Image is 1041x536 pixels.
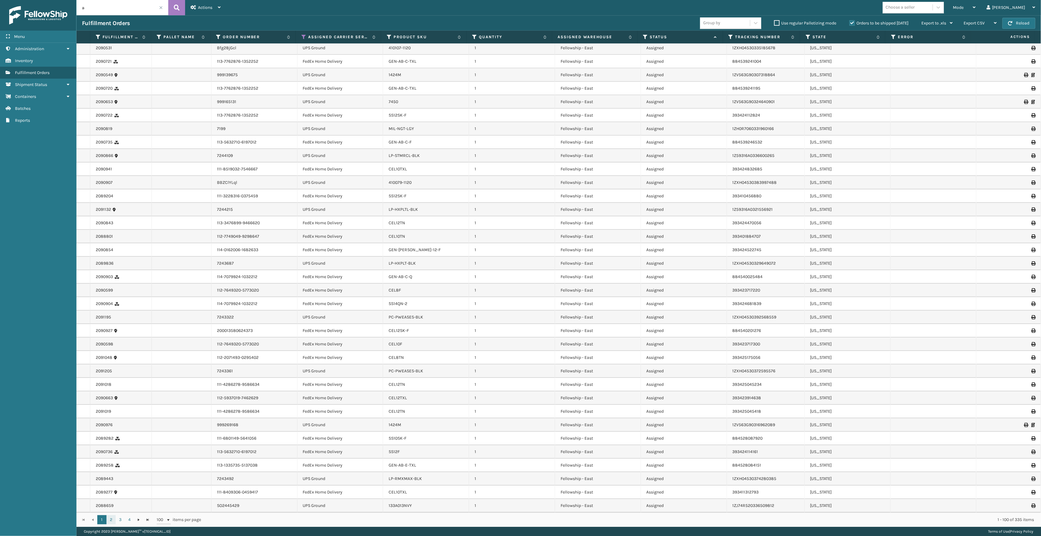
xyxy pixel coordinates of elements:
[812,34,874,40] label: State
[805,95,891,109] td: [US_STATE]
[389,247,441,252] a: GEN-[PERSON_NAME]-12-F
[805,324,891,337] td: [US_STATE]
[733,193,762,199] a: 393410456880
[733,153,775,158] a: 1Z59316A0336600265
[15,94,36,99] span: Containers
[805,122,891,136] td: [US_STATE]
[96,341,113,347] a: 2090598
[733,113,760,118] a: 393424112824
[805,284,891,297] td: [US_STATE]
[211,189,297,203] td: 111-3228316-0375459
[211,364,297,378] td: 7243361
[96,328,113,334] a: 2090927
[389,261,416,266] a: LP-HXPLT-BLK
[641,297,727,311] td: Assigned
[479,34,540,40] label: Quantity
[297,162,383,176] td: FedEx Home Delivery
[469,391,555,405] td: 1
[555,351,641,364] td: Fellowship - East
[96,220,113,226] a: 2090843
[555,109,641,122] td: Fellowship - East
[641,230,727,243] td: Assigned
[96,112,113,118] a: 2090722
[555,216,641,230] td: Fellowship - East
[297,230,383,243] td: FedEx Home Delivery
[733,368,776,374] a: 1ZXH04530372595576
[805,337,891,351] td: [US_STATE]
[641,176,727,189] td: Assigned
[1024,100,1028,104] i: Print Label
[733,355,761,360] a: 393425175056
[805,149,891,162] td: [US_STATE]
[555,41,641,55] td: Fellowship - East
[555,162,641,176] td: Fellowship - East
[469,257,555,270] td: 1
[641,243,727,257] td: Assigned
[555,82,641,95] td: Fellowship - East
[733,288,760,293] a: 393423717220
[297,149,383,162] td: UPS Ground
[469,55,555,68] td: 1
[211,95,297,109] td: 999165131
[1032,194,1035,198] i: Print Label
[555,243,641,257] td: Fellowship - East
[733,341,760,347] a: 393423717300
[297,351,383,364] td: FedEx Home Delivery
[555,122,641,136] td: Fellowship - East
[469,176,555,189] td: 1
[805,109,891,122] td: [US_STATE]
[469,122,555,136] td: 1
[211,41,297,55] td: Bfg28jGcl
[15,46,44,51] span: Administration
[469,68,555,82] td: 1
[469,216,555,230] td: 1
[211,270,297,284] td: 114-7079924-1032212
[805,216,891,230] td: [US_STATE]
[733,166,763,172] a: 393424832685
[641,149,727,162] td: Assigned
[641,55,727,68] td: Assigned
[96,193,113,199] a: 2089204
[96,260,114,266] a: 2089836
[389,193,406,199] a: SS12SK-F
[96,395,113,401] a: 2090663
[641,270,727,284] td: Assigned
[297,189,383,203] td: FedEx Home Delivery
[469,311,555,324] td: 1
[297,364,383,378] td: UPS Ground
[1032,369,1035,373] i: Print Label
[805,378,891,391] td: [US_STATE]
[641,109,727,122] td: Assigned
[805,270,891,284] td: [US_STATE]
[1032,167,1035,171] i: Print Label
[1032,355,1035,360] i: Print Label
[1032,46,1035,50] i: Print Label
[1032,288,1035,292] i: Print Label
[555,405,641,418] td: Fellowship - East
[1032,59,1035,64] i: Print Label
[389,72,401,77] a: 1424M
[641,68,727,82] td: Assigned
[15,82,47,87] span: Shipment Status
[297,337,383,351] td: FedEx Home Delivery
[96,247,113,253] a: 2090854
[469,82,555,95] td: 1
[297,243,383,257] td: FedEx Home Delivery
[1032,113,1035,117] i: Print Label
[96,382,111,388] a: 2091018
[805,55,891,68] td: [US_STATE]
[211,257,297,270] td: 7243687
[1032,221,1035,225] i: Print Label
[389,99,398,104] a: 7450
[898,34,959,40] label: Error
[733,301,762,306] a: 393424681839
[389,220,405,225] a: CEL12TN
[96,72,113,78] a: 2090549
[9,6,67,24] img: logo
[805,297,891,311] td: [US_STATE]
[211,122,297,136] td: 7199
[211,68,297,82] td: 999139675
[297,378,383,391] td: FedEx Home Delivery
[555,176,641,189] td: Fellowship - East
[389,126,414,131] a: MIL-NGT-LGY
